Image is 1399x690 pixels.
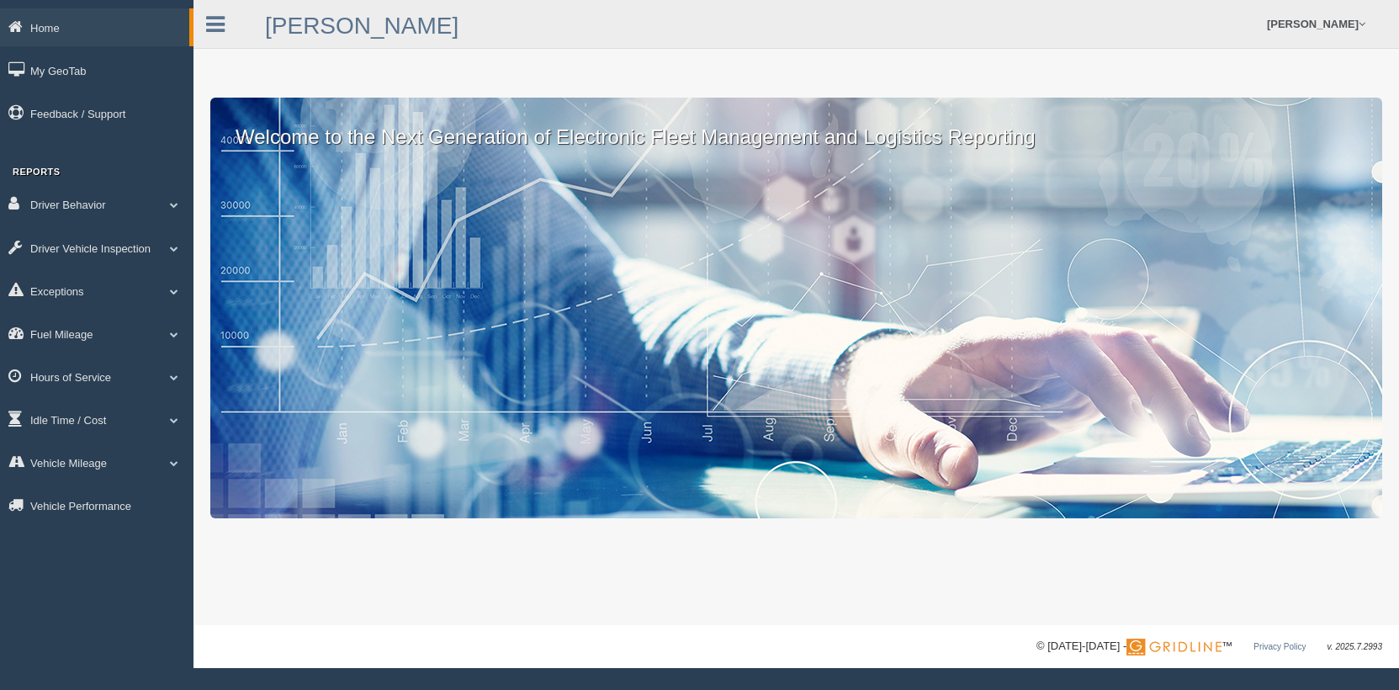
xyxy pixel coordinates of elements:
[1036,638,1382,655] div: © [DATE]-[DATE] - ™
[210,98,1382,151] p: Welcome to the Next Generation of Electronic Fleet Management and Logistics Reporting
[265,13,458,39] a: [PERSON_NAME]
[1126,639,1221,655] img: Gridline
[1253,642,1306,651] a: Privacy Policy
[1327,642,1382,651] span: v. 2025.7.2993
